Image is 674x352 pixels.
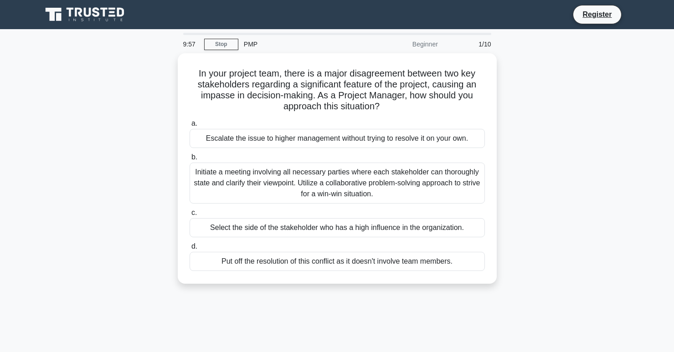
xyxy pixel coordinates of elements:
[191,242,197,250] span: d.
[189,68,486,112] h5: In your project team, there is a major disagreement between two key stakeholders regarding a sign...
[190,163,485,204] div: Initiate a meeting involving all necessary parties where each stakeholder can thoroughly state an...
[577,9,617,20] a: Register
[191,153,197,161] span: b.
[238,35,364,53] div: PMP
[191,209,197,216] span: c.
[178,35,204,53] div: 9:57
[190,252,485,271] div: Put off the resolution of this conflict as it doesn't involve team members.
[191,119,197,127] span: a.
[364,35,443,53] div: Beginner
[190,218,485,237] div: Select the side of the stakeholder who has a high influence in the organization.
[443,35,497,53] div: 1/10
[204,39,238,50] a: Stop
[190,129,485,148] div: Escalate the issue to higher management without trying to resolve it on your own.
